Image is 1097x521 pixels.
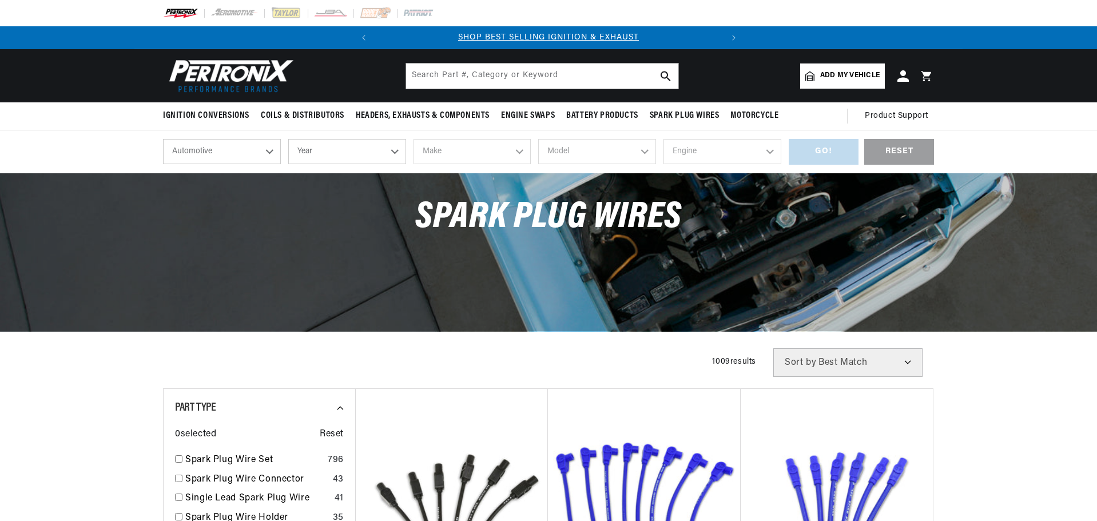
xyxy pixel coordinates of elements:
span: Add my vehicle [820,70,880,81]
span: Spark Plug Wires [415,199,682,236]
span: Ignition Conversions [163,110,249,122]
summary: Spark Plug Wires [644,102,725,129]
summary: Engine Swaps [495,102,561,129]
select: Make [414,139,531,164]
button: Translation missing: en.sections.announcements.next_announcement [722,26,745,49]
summary: Battery Products [561,102,644,129]
a: Single Lead Spark Plug Wire [185,491,330,506]
summary: Coils & Distributors [255,102,350,129]
div: 41 [335,491,344,506]
input: Search Part #, Category or Keyword [406,63,678,89]
button: search button [653,63,678,89]
span: Headers, Exhausts & Components [356,110,490,122]
span: Sort by [785,358,816,367]
select: Ride Type [163,139,281,164]
img: Pertronix [163,56,295,96]
span: 0 selected [175,427,216,442]
summary: Motorcycle [725,102,784,129]
span: Motorcycle [730,110,778,122]
div: 796 [328,453,344,468]
select: Engine [663,139,781,164]
span: Engine Swaps [501,110,555,122]
span: 1009 results [712,357,756,366]
summary: Headers, Exhausts & Components [350,102,495,129]
span: Spark Plug Wires [650,110,720,122]
select: Year [288,139,406,164]
span: Reset [320,427,344,442]
summary: Product Support [865,102,934,130]
slideshow-component: Translation missing: en.sections.announcements.announcement_bar [134,26,963,49]
div: 43 [333,472,344,487]
span: Part Type [175,402,216,413]
select: Model [538,139,656,164]
span: Product Support [865,110,928,122]
div: RESET [864,139,934,165]
div: 1 of 2 [375,31,722,44]
span: Battery Products [566,110,638,122]
summary: Ignition Conversions [163,102,255,129]
a: Spark Plug Wire Set [185,453,323,468]
select: Sort by [773,348,923,377]
button: Translation missing: en.sections.announcements.previous_announcement [352,26,375,49]
a: Add my vehicle [800,63,885,89]
a: Spark Plug Wire Connector [185,472,328,487]
a: SHOP BEST SELLING IGNITION & EXHAUST [458,33,639,42]
span: Coils & Distributors [261,110,344,122]
div: Announcement [375,31,722,44]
